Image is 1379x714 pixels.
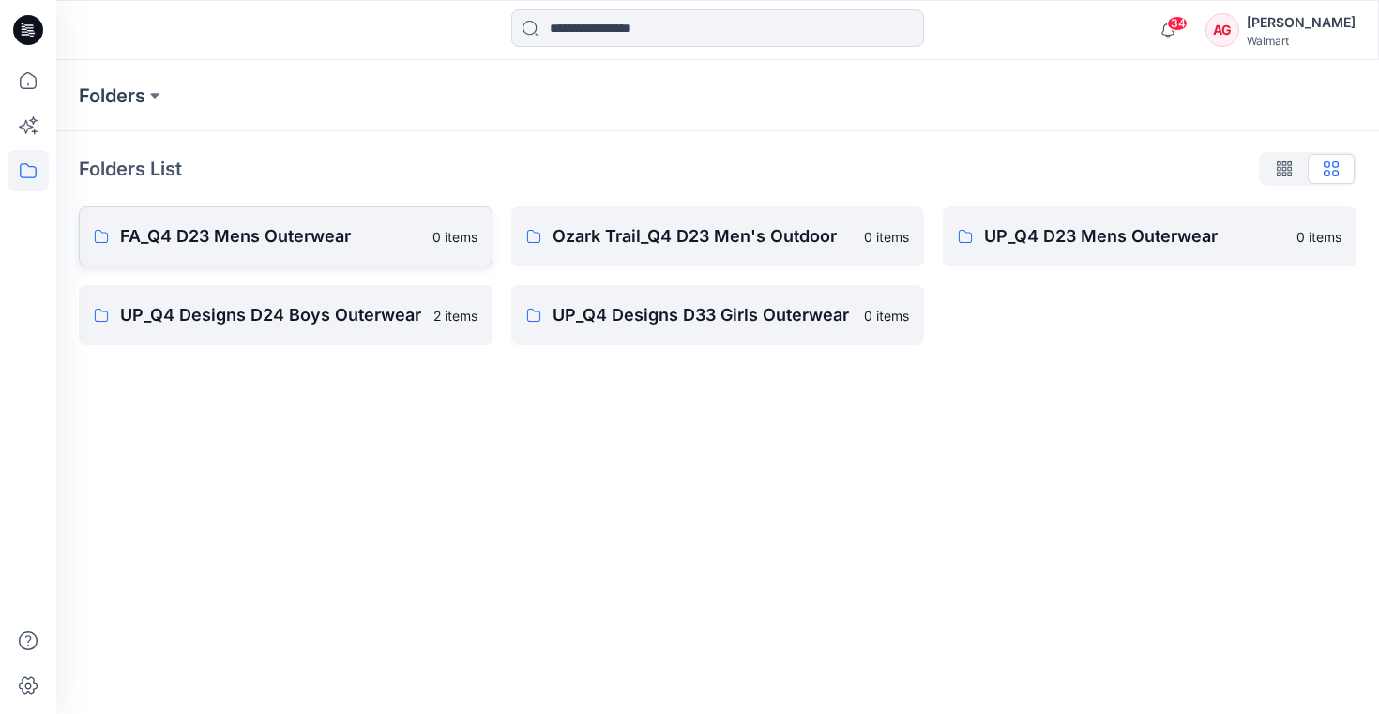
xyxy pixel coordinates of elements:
div: AG [1205,13,1239,47]
p: FA_Q4 D23 Mens Outerwear [120,223,421,250]
div: Walmart [1247,34,1356,48]
p: 0 items [864,227,909,247]
p: UP_Q4 Designs D33 Girls Outerwear [553,302,854,328]
p: UP_Q4 D23 Mens Outerwear [984,223,1285,250]
a: UP_Q4 D23 Mens Outerwear0 items [943,206,1356,266]
p: Folders List [79,155,182,183]
span: 34 [1167,16,1188,31]
a: UP_Q4 Designs D24 Boys Outerwear2 items [79,285,492,345]
p: 0 items [432,227,477,247]
p: 2 items [433,306,477,326]
a: UP_Q4 Designs D33 Girls Outerwear0 items [511,285,925,345]
p: 0 items [1296,227,1341,247]
div: [PERSON_NAME] [1247,11,1356,34]
a: Ozark Trail_Q4 D23 Men's Outdoor0 items [511,206,925,266]
a: Folders [79,83,145,109]
p: 0 items [864,306,909,326]
p: Ozark Trail_Q4 D23 Men's Outdoor [553,223,854,250]
p: UP_Q4 Designs D24 Boys Outerwear [120,302,422,328]
a: FA_Q4 D23 Mens Outerwear0 items [79,206,492,266]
